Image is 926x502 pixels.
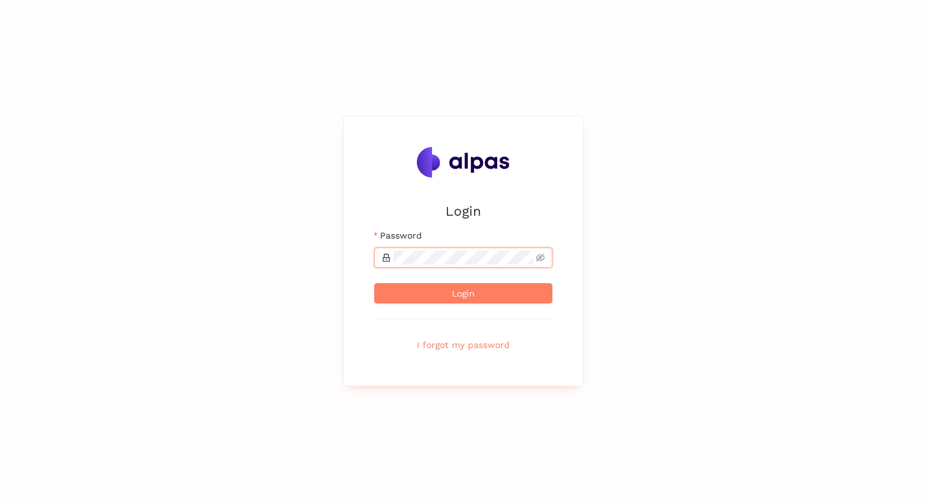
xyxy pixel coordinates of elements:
[417,147,510,178] img: Alpas.ai Logo
[536,253,545,262] span: eye-invisible
[417,338,510,352] span: I forgot my password
[382,253,391,262] span: lock
[393,251,533,265] input: Password
[374,283,552,303] button: Login
[374,228,422,242] label: Password
[374,200,552,221] h2: Login
[374,335,552,355] button: I forgot my password
[452,286,475,300] span: Login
